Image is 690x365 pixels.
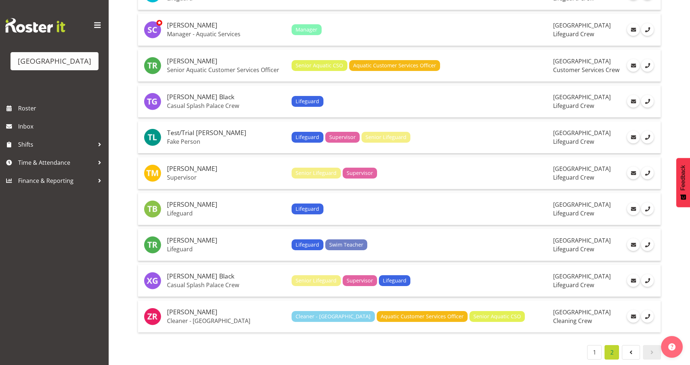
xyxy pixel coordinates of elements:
a: Call Employee [641,238,654,251]
p: Fake Person [167,138,286,145]
h5: [PERSON_NAME] [167,22,286,29]
a: Call Employee [641,95,654,108]
a: Email Employee [627,59,640,72]
a: Call Employee [641,131,654,143]
p: Cleaner - [GEOGRAPHIC_DATA] [167,317,286,324]
img: zain-robinson11579.jpg [144,308,161,325]
h5: [PERSON_NAME] [167,237,286,244]
img: Rosterit website logo [5,18,65,33]
span: Manager [296,26,317,34]
div: [GEOGRAPHIC_DATA] [18,56,91,67]
span: Lifeguard Crew [553,173,594,181]
span: Senior Lifeguard [365,133,406,141]
span: Lifeguard Crew [553,30,594,38]
p: Casual Splash Palace Crew [167,281,286,289]
span: Aquatic Customer Services Officer [353,62,436,70]
span: [GEOGRAPHIC_DATA] [553,308,611,316]
span: Senior Lifeguard [296,277,336,285]
span: Finance & Reporting [18,175,94,186]
a: Email Employee [627,310,640,323]
a: Email Employee [627,131,640,143]
span: Lifeguard [296,133,319,141]
span: Lifeguard Crew [553,209,594,217]
p: Lifeguard [167,210,286,217]
img: taylor-greenwood-black5201.jpg [144,93,161,110]
a: Call Employee [641,274,654,287]
span: Supervisor [347,277,373,285]
img: help-xxl-2.png [668,343,676,351]
span: Lifeguard Crew [553,102,594,110]
p: Manager - Aquatic Services [167,30,286,38]
a: Call Employee [641,23,654,36]
span: Swim Teacher [329,241,363,249]
span: Time & Attendance [18,157,94,168]
p: Casual Splash Palace Crew [167,102,286,109]
a: Email Employee [627,95,640,108]
p: Supervisor [167,174,286,181]
span: Lifeguard Crew [553,138,594,146]
button: Feedback - Show survey [676,158,690,207]
h5: [PERSON_NAME] [167,165,286,172]
span: Feedback [680,165,686,190]
span: Lifeguard [296,97,319,105]
span: Shifts [18,139,94,150]
a: 1 [587,345,602,360]
a: Call Employee [641,167,654,179]
span: Senior Aquatic CSO [296,62,343,70]
span: Senior Aquatic CSO [473,312,521,320]
img: testtrial-laurie11605.jpg [144,129,161,146]
h5: [PERSON_NAME] [167,309,286,316]
img: thomas-meulenbroek4912.jpg [144,164,161,182]
span: [GEOGRAPHIC_DATA] [553,129,611,137]
span: Aquatic Customer Services Officer [381,312,464,320]
span: Supervisor [347,169,373,177]
span: Lifeguard [296,241,319,249]
p: Lifeguard [167,246,286,253]
span: Cleaner - [GEOGRAPHIC_DATA] [296,312,371,320]
h5: [PERSON_NAME] Black [167,273,286,280]
span: Lifeguard Crew [553,281,594,289]
span: Senior Lifeguard [296,169,336,177]
a: Email Employee [627,167,640,179]
span: Cleaning Crew [553,317,592,325]
img: thom-butson10379.jpg [144,200,161,218]
span: Customer Services Crew [553,66,619,74]
span: [GEOGRAPHIC_DATA] [553,236,611,244]
img: tyla-robinson10542.jpg [144,236,161,253]
h5: [PERSON_NAME] [167,58,286,65]
a: Call Employee [641,310,654,323]
span: [GEOGRAPHIC_DATA] [553,201,611,209]
a: Email Employee [627,238,640,251]
span: Inbox [18,121,105,132]
a: Call Employee [641,202,654,215]
span: Lifeguard [296,205,319,213]
span: Lifeguard [383,277,406,285]
h5: [PERSON_NAME] [167,201,286,208]
span: [GEOGRAPHIC_DATA] [553,272,611,280]
img: stephen-cook564.jpg [144,21,161,38]
span: Lifeguard Crew [553,245,594,253]
img: tayla-roderick-turnbull8322.jpg [144,57,161,74]
h5: [PERSON_NAME] Black [167,93,286,101]
h5: Test/Trial [PERSON_NAME] [167,129,286,137]
p: Senior Aquatic Customer Services Officer [167,66,286,74]
a: Email Employee [627,23,640,36]
span: [GEOGRAPHIC_DATA] [553,57,611,65]
span: [GEOGRAPHIC_DATA] [553,21,611,29]
a: Email Employee [627,202,640,215]
span: [GEOGRAPHIC_DATA] [553,165,611,173]
span: Supervisor [329,133,356,141]
a: Call Employee [641,59,654,72]
span: Roster [18,103,105,114]
a: Email Employee [627,274,640,287]
span: [GEOGRAPHIC_DATA] [553,93,611,101]
img: xavier-greenwood-black3857.jpg [144,272,161,289]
